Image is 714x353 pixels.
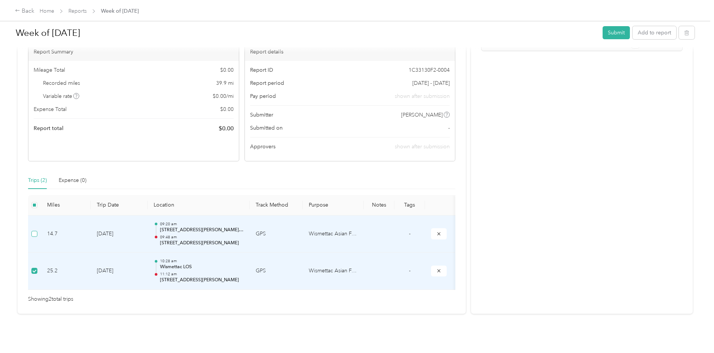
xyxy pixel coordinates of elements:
span: [DATE] - [DATE] [412,79,450,87]
th: Tags [394,195,425,216]
td: Wismettac Asian Foods [303,253,364,290]
th: Track Method [250,195,303,216]
span: Report total [34,124,64,132]
span: Report period [250,79,284,87]
td: 25.2 [41,253,91,290]
td: 14.7 [41,216,91,253]
span: - [409,267,410,274]
span: $ 0.00 / mi [213,92,234,100]
th: Miles [41,195,91,216]
p: Wismettac LOS [160,264,244,270]
span: 1C33130F2-0004 [409,66,450,74]
h1: Week of September 22 2025 [16,24,597,42]
span: Submitter [250,111,273,119]
p: 10:28 am [160,258,244,264]
span: $ 0.00 [220,105,234,113]
td: Wismettac Asian Foods [303,216,364,253]
p: [STREET_ADDRESS][PERSON_NAME][PERSON_NAME] [160,227,244,233]
span: [PERSON_NAME] [401,111,443,119]
span: Week of [DATE] [101,7,139,15]
span: - [409,230,410,237]
a: Reports [68,8,87,14]
span: $ 0.00 [220,66,234,74]
p: [STREET_ADDRESS][PERSON_NAME] [160,240,244,247]
button: Submit [603,26,630,39]
td: [DATE] [91,216,148,253]
div: Back [15,7,34,16]
p: 11:12 am [160,272,244,277]
button: Add to report [633,26,676,39]
span: Pay period [250,92,276,100]
span: $ 0.00 [219,124,234,133]
span: 39.9 mi [216,79,234,87]
th: Notes [364,195,394,216]
span: Approvers [250,143,276,151]
p: 09:20 am [160,222,244,227]
span: Variable rate [43,92,80,100]
td: GPS [250,216,303,253]
a: Home [40,8,54,14]
span: shown after submission [395,143,450,150]
th: Trip Date [91,195,148,216]
span: Recorded miles [43,79,80,87]
th: Location [148,195,249,216]
span: shown after submission [395,92,450,100]
p: [STREET_ADDRESS][PERSON_NAME] [160,277,244,284]
span: - [448,124,450,132]
div: Trips (2) [28,176,47,185]
td: [DATE] [91,253,148,290]
iframe: Everlance-gr Chat Button Frame [672,311,714,353]
span: Submitted on [250,124,283,132]
span: Expense Total [34,105,67,113]
span: Mileage Total [34,66,65,74]
div: Expense (0) [59,176,86,185]
span: Showing 2 total trips [28,295,73,303]
span: Report ID [250,66,273,74]
th: Purpose [303,195,364,216]
td: GPS [250,253,303,290]
p: 09:48 am [160,235,244,240]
